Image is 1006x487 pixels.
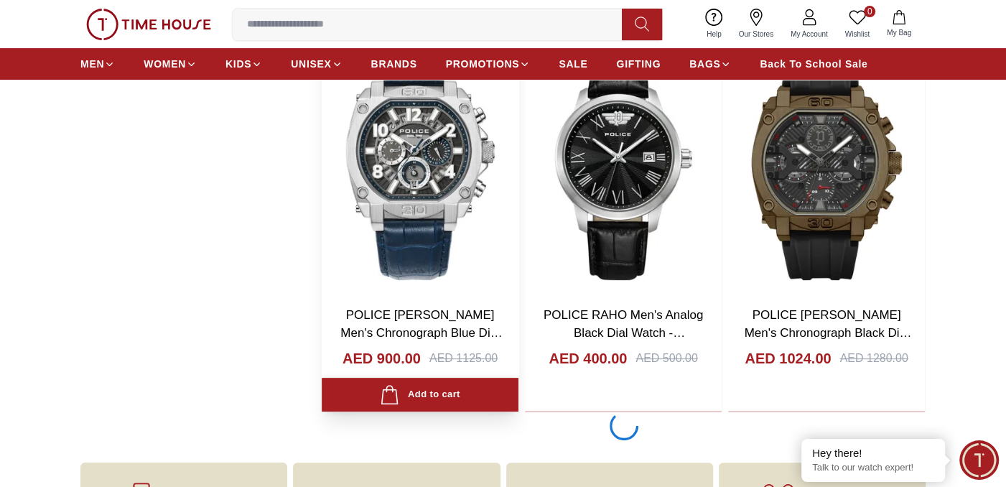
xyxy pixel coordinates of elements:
span: KIDS [225,57,251,71]
a: WOMEN [144,51,197,77]
span: SALE [559,57,587,71]
a: SALE [559,51,587,77]
span: 0 [864,6,875,17]
img: POLICE NORWOOD Men's Chronograph Black Dial Watch - PEWGQ0040003 [728,34,925,294]
button: My Bag [878,7,920,41]
a: 0Wishlist [837,6,878,42]
a: MEN [80,51,115,77]
img: POLICE RAHO Men's Analog Black Dial Watch - PEWJB0021302 [525,34,722,294]
span: My Account [785,29,834,40]
a: BAGS [689,51,731,77]
a: BRANDS [371,51,417,77]
span: UNISEX [291,57,331,71]
span: BAGS [689,57,720,71]
div: Hey there! [812,446,934,460]
p: Talk to our watch expert! [812,462,934,474]
span: MEN [80,57,104,71]
a: GIFTING [616,51,661,77]
a: UNISEX [291,51,342,77]
span: Back To School Sale [760,57,867,71]
a: Back To School Sale [760,51,867,77]
img: ... [86,9,211,40]
a: POLICE RAHO Men's Analog Black Dial Watch - PEWJB0021302 [544,308,703,358]
div: AED 500.00 [635,350,697,367]
div: AED 1280.00 [839,350,908,367]
span: WOMEN [144,57,186,71]
span: Help [701,29,727,40]
a: Our Stores [730,6,782,42]
a: KIDS [225,51,262,77]
span: BRANDS [371,57,417,71]
h4: AED 900.00 [343,348,421,368]
a: Help [698,6,730,42]
span: Our Stores [733,29,779,40]
div: Chat Widget [959,440,999,480]
span: Wishlist [839,29,875,40]
a: PROMOTIONS [446,51,531,77]
a: POLICE [PERSON_NAME] Men's Chronograph Blue Dial Watch - PEWJF0021901 [340,308,502,358]
span: My Bag [881,27,917,38]
span: PROMOTIONS [446,57,520,71]
a: POLICE [PERSON_NAME] Men's Chronograph Black Dial Watch - PEWGQ0040003 [744,308,911,358]
h4: AED 1024.00 [745,348,831,368]
div: AED 1125.00 [429,350,498,367]
h4: AED 400.00 [549,348,627,368]
div: Add to cart [380,385,460,404]
img: POLICE NORWOOD Men's Chronograph Blue Dial Watch - PEWJF0021901 [322,34,518,294]
span: GIFTING [616,57,661,71]
button: Add to cart [322,378,518,412]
